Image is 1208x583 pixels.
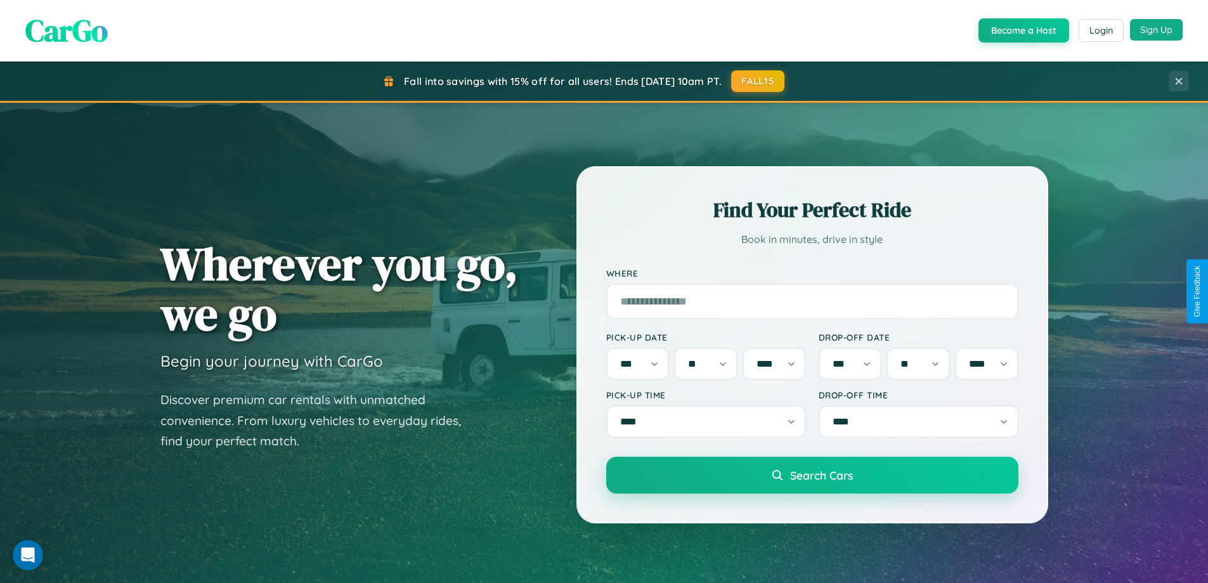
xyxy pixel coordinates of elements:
p: Book in minutes, drive in style [606,230,1018,249]
h1: Wherever you go, we go [160,239,518,339]
label: Drop-off Time [819,390,1018,400]
label: Pick-up Time [606,390,806,400]
h2: Find Your Perfect Ride [606,196,1018,224]
p: Discover premium car rentals with unmatched convenience. From luxury vehicles to everyday rides, ... [160,390,477,452]
span: Fall into savings with 15% off for all users! Ends [DATE] 10am PT. [404,75,722,88]
button: Login [1079,19,1124,42]
span: Search Cars [790,468,853,482]
h3: Begin your journey with CarGo [160,351,383,370]
button: Sign Up [1130,19,1183,41]
label: Where [606,268,1018,278]
label: Pick-up Date [606,332,806,343]
button: FALL15 [731,70,784,92]
button: Become a Host [978,18,1069,43]
iframe: Intercom live chat [13,540,43,570]
button: Search Cars [606,457,1018,494]
div: Give Feedback [1193,266,1202,317]
span: CarGo [25,10,108,51]
label: Drop-off Date [819,332,1018,343]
